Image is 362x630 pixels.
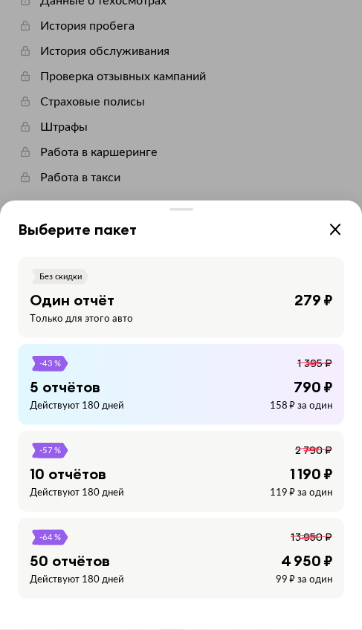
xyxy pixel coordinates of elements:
[30,551,110,571] div: 50 отчётов
[294,290,332,310] div: 279 ₽
[39,356,62,371] span: -43 %
[39,269,83,285] span: Без скидки
[30,313,133,326] div: Только для этого авто
[30,487,124,500] div: Действуют 180 дней
[30,400,124,413] div: Действуют 180 дней
[291,530,332,544] span: 13 950 ₽
[276,574,332,587] div: 99 ₽ за один
[297,356,332,370] span: 1 395 ₽
[30,574,124,587] div: Действуют 180 дней
[30,377,100,397] div: 5 отчётов
[270,487,332,500] div: 119 ₽ за один
[18,220,137,239] div: Выберите пакет
[270,400,332,413] div: 158 ₽ за один
[294,377,332,397] div: 790 ₽
[290,464,332,484] div: 1 190 ₽
[30,464,106,484] div: 10 отчётов
[30,290,114,310] div: Один отчёт
[39,443,62,458] span: -57 %
[39,530,62,545] span: -64 %
[295,443,332,457] span: 2 790 ₽
[281,551,332,571] div: 4 950 ₽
